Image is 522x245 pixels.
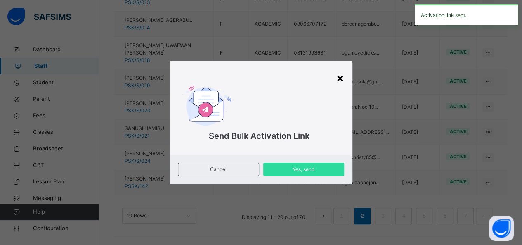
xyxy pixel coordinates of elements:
[182,130,336,142] span: Send Bulk Activation Link
[489,216,514,241] button: Open asap
[336,69,344,86] div: ×
[184,166,252,173] span: Cancel
[182,86,231,126] img: sendlink.acd8a46d822de719c390e6b28b89319f.svg
[269,166,338,173] span: Yes, send
[415,4,518,25] div: Activation link sent.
